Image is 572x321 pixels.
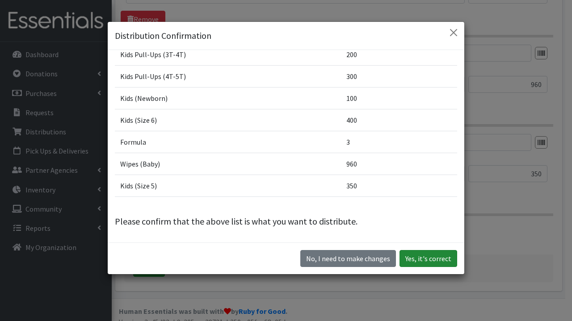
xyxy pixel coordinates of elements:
p: Please confirm that the above list is what you want to distribute. [115,215,457,228]
td: Formula [115,131,341,153]
td: Kids (Newborn) [115,87,341,109]
td: 300 [341,65,457,87]
button: Close [446,25,461,40]
td: Kids Pull-Ups (4T-5T) [115,65,341,87]
td: 960 [341,153,457,175]
h5: Distribution Confirmation [115,29,211,42]
td: Wipes (Baby) [115,153,341,175]
td: 350 [341,175,457,196]
td: Kids (Size 6) [115,109,341,131]
td: 3 [341,131,457,153]
button: Yes, it's correct [400,250,457,267]
td: Kids Pull-Ups (3T-4T) [115,43,341,65]
button: No I need to make changes [300,250,396,267]
td: 200 [341,43,457,65]
td: 100 [341,87,457,109]
td: Kids (Size 5) [115,175,341,196]
td: 400 [341,109,457,131]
